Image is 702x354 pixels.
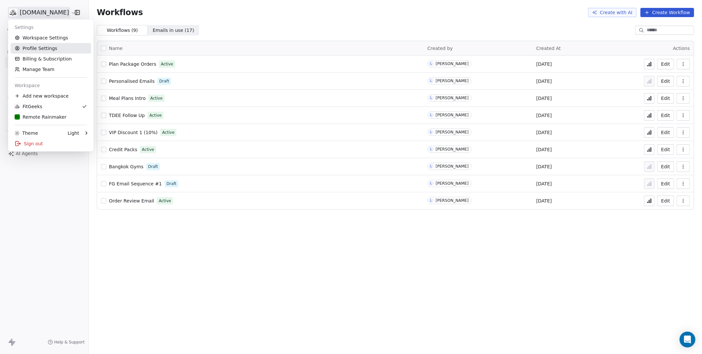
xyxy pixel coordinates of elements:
[14,130,38,136] div: Theme
[11,80,91,91] div: Workspace
[11,11,16,16] img: logo_orange.svg
[11,22,91,33] div: Settings
[11,17,16,22] img: website_grey.svg
[11,64,91,75] a: Manage Team
[11,54,91,64] a: Billing & Subscription
[11,91,91,101] div: Add new workspace
[25,39,59,43] div: Domain Overview
[18,38,23,43] img: tab_domain_overview_orange.svg
[14,103,42,110] div: FitGeeks
[14,114,20,120] img: RR%20Logo%20%20Black%20(2).png
[14,104,20,109] img: 1000.jpg
[73,39,111,43] div: Keywords by Traffic
[11,43,91,54] a: Profile Settings
[11,33,91,43] a: Workspace Settings
[67,130,79,136] div: Light
[18,11,32,16] div: v 4.0.25
[14,114,66,120] div: Remote Rainmaker
[17,17,72,22] div: Domain: [DOMAIN_NAME]
[11,138,91,149] div: Sign out
[65,38,71,43] img: tab_keywords_by_traffic_grey.svg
